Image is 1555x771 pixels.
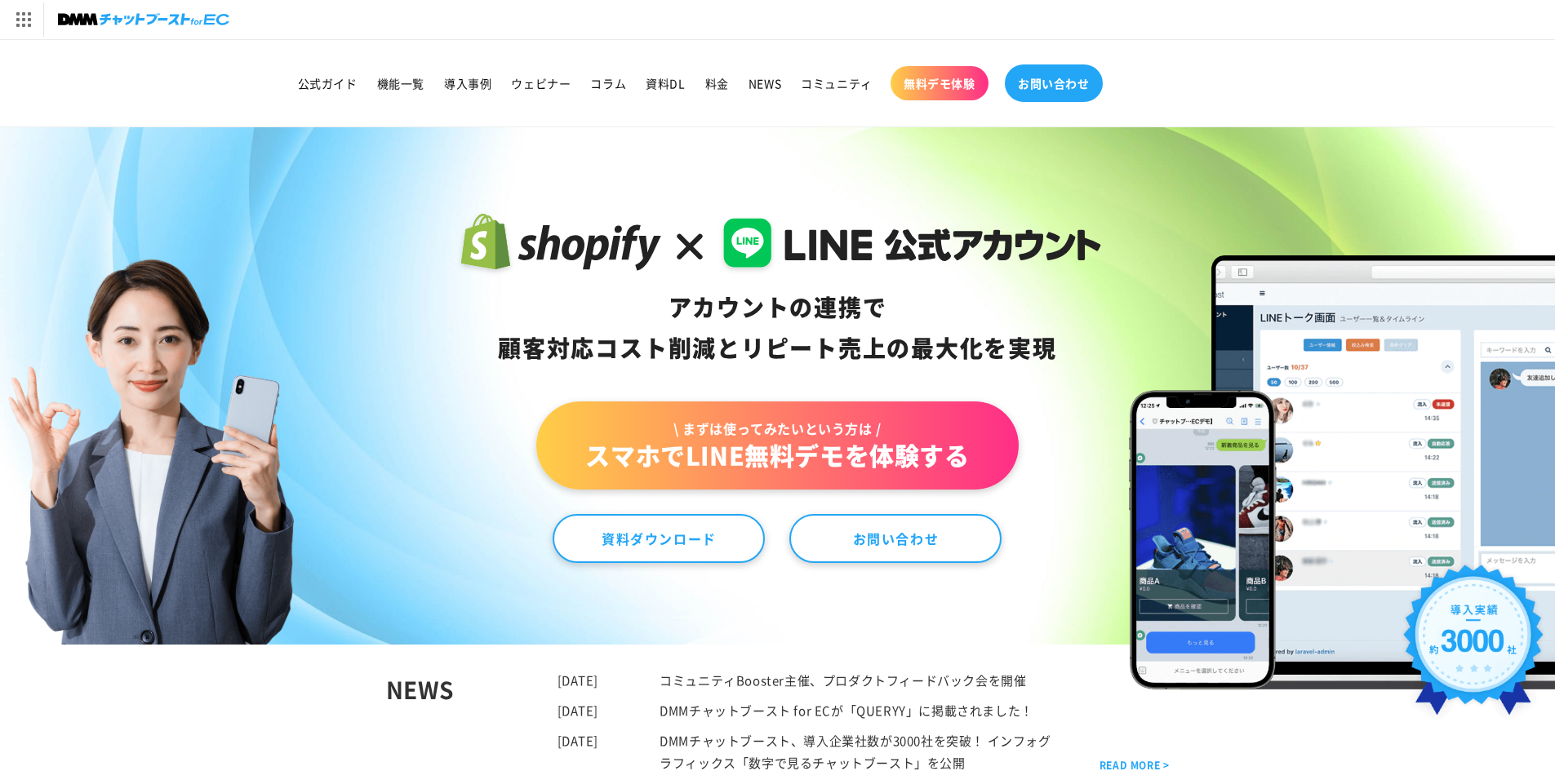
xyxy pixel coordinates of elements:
[377,76,424,91] span: 機能一覧
[444,76,491,91] span: 導入事例
[590,76,626,91] span: コラム
[695,66,739,100] a: 料金
[660,702,1033,719] a: DMMチャットブースト for ECが「QUERYY」に掲載されました！
[646,76,685,91] span: 資料DL
[553,514,765,563] a: 資料ダウンロード
[660,732,1051,771] a: DMMチャットブースト、導入企業社数が3000社を突破！ インフォグラフィックス「数字で見るチャットブースト」を公開
[585,419,969,437] span: \ まずは使ってみたいという方は /
[511,76,571,91] span: ウェビナー
[1396,557,1552,734] img: 導入実績約3000社
[501,66,580,100] a: ウェビナー
[558,702,599,719] time: [DATE]
[789,514,1002,563] a: お問い合わせ
[580,66,636,100] a: コラム
[636,66,695,100] a: 資料DL
[288,66,367,100] a: 公式ガイド
[739,66,791,100] a: NEWS
[891,66,989,100] a: 無料デモ体験
[749,76,781,91] span: NEWS
[558,671,599,689] time: [DATE]
[801,76,873,91] span: コミュニティ
[558,732,599,749] time: [DATE]
[454,287,1101,369] div: アカウントの連携で 顧客対応コスト削減と リピート売上の 最大化を実現
[660,671,1026,689] a: コミュニティBooster主催、プロダクトフィードバック会を開催
[904,76,975,91] span: 無料デモ体験
[2,2,43,37] img: サービス
[1018,76,1090,91] span: お問い合わせ
[1005,64,1103,102] a: お問い合わせ
[434,66,501,100] a: 導入事例
[58,8,229,31] img: チャットブーストforEC
[298,76,358,91] span: 公式ガイド
[367,66,434,100] a: 機能一覧
[536,401,1018,490] a: \ まずは使ってみたいという方は /スマホでLINE無料デモを体験する
[705,76,729,91] span: 料金
[791,66,882,100] a: コミュニティ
